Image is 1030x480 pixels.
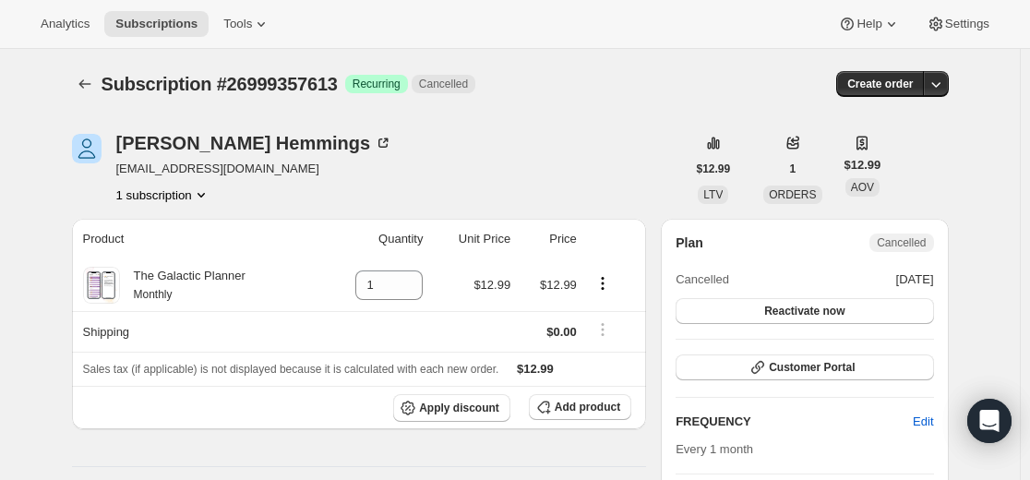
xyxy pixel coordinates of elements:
span: $0.00 [546,325,577,339]
button: Apply discount [393,394,510,422]
span: [DATE] [896,270,934,289]
button: $12.99 [686,156,742,182]
span: $12.99 [540,278,577,292]
span: Cancelled [419,77,468,91]
button: Create order [836,71,924,97]
button: Product actions [116,186,210,204]
button: Settings [916,11,1000,37]
span: Reactivate now [764,304,844,318]
img: product img [85,267,117,304]
h2: Plan [676,234,703,252]
th: Unit Price [428,219,516,259]
span: LTV [703,188,723,201]
span: Every 1 month [676,442,753,456]
button: Add product [529,394,631,420]
button: Customer Portal [676,354,933,380]
div: The Galactic Planner [120,267,246,304]
button: Edit [902,407,944,437]
span: Cancelled [676,270,729,289]
span: Help [856,17,881,31]
span: Recurring [353,77,401,91]
span: Edit [913,413,933,431]
th: Shipping [72,311,320,352]
span: Subscriptions [115,17,198,31]
button: Subscriptions [104,11,209,37]
span: $12.99 [697,162,731,176]
th: Quantity [320,219,429,259]
button: 1 [779,156,808,182]
button: Reactivate now [676,298,933,324]
span: [EMAIL_ADDRESS][DOMAIN_NAME] [116,160,393,178]
span: $12.99 [844,156,881,174]
button: Shipping actions [588,319,617,340]
span: Apply discount [419,401,499,415]
span: AOV [851,181,874,194]
h2: FREQUENCY [676,413,913,431]
span: Sales tax (if applicable) is not displayed because it is calculated with each new order. [83,363,499,376]
th: Product [72,219,320,259]
th: Price [516,219,582,259]
span: ORDERS [769,188,816,201]
button: Subscriptions [72,71,98,97]
span: Add product [555,400,620,414]
span: $12.99 [517,362,554,376]
button: Tools [212,11,281,37]
span: Customer Portal [769,360,855,375]
span: 1 [790,162,796,176]
span: Tools [223,17,252,31]
div: Open Intercom Messenger [967,399,1012,443]
span: Cancelled [877,235,926,250]
span: Create order [847,77,913,91]
span: Settings [945,17,989,31]
button: Analytics [30,11,101,37]
button: Help [827,11,911,37]
div: [PERSON_NAME] Hemmings [116,134,393,152]
span: Analytics [41,17,90,31]
button: Product actions [588,273,617,294]
small: Monthly [134,288,173,301]
span: Stella Hemmings [72,134,102,163]
span: Subscription #26999357613 [102,74,338,94]
span: $12.99 [473,278,510,292]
